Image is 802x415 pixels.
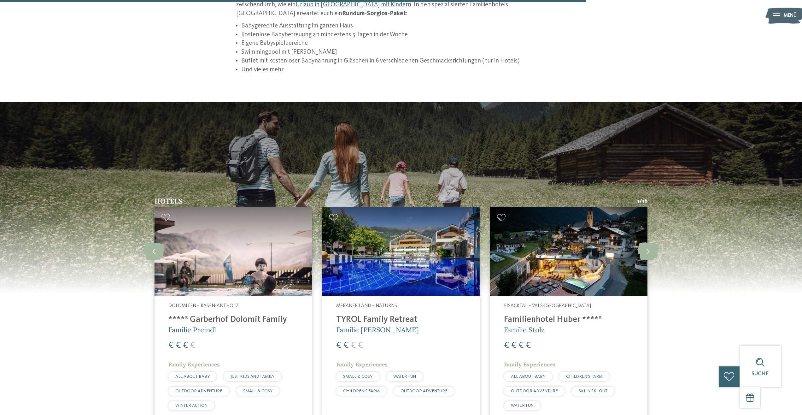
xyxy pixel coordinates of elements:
[504,341,509,350] span: €
[231,374,274,379] span: JUST KIDS AND FAMILY
[342,10,406,17] strong: Rundum-Sorglos-Paket
[343,374,372,379] span: SMALL & COSY
[343,389,380,393] span: CHILDREN’S FARM
[511,341,517,350] span: €
[579,389,607,393] span: SKI-IN SKI-OUT
[637,198,640,205] span: 1
[490,207,647,296] img: Babyhotel in Südtirol für einen ganz entspannten Urlaub
[176,341,181,350] span: €
[358,341,363,350] span: €
[322,207,480,296] img: Familien Wellness Residence Tyrol ****
[155,207,312,296] img: Babyhotel in Südtirol für einen ganz entspannten Urlaub
[336,303,397,308] span: Meraner Land – Naturns
[175,374,210,379] span: ALL ABOUT BABY
[511,374,545,379] span: ALL ABOUT BABY
[401,389,448,393] span: OUTDOOR ADVENTURE
[336,315,466,325] h4: TYROL Family Retreat
[241,66,566,74] li: Und vieles mehr
[175,403,208,408] span: WINTER ACTION
[155,197,183,205] span: Hotels
[642,198,647,205] span: 16
[175,389,222,393] span: OUTDOOR ADVENTURE
[241,48,566,57] li: Swimmingpool mit [PERSON_NAME]
[504,315,634,325] h4: Familienhotel Huber ****ˢ
[504,361,555,368] span: Family Experiences
[511,403,534,408] span: WATER FUN
[168,315,298,325] h4: ****ˢ Garberhof Dolomit Family
[190,341,196,350] span: €
[296,2,411,8] a: Urlaub in [GEOGRAPHIC_DATA] mit Kindern
[183,341,188,350] span: €
[351,341,356,350] span: €
[518,341,524,350] span: €
[526,341,531,350] span: €
[241,22,566,31] li: Babygerechte Ausstattung im ganzen Haus
[343,341,349,350] span: €
[504,325,545,334] span: Familie Stolz
[336,361,388,368] span: Family Experiences
[393,374,416,379] span: WATER FUN
[168,361,220,368] span: Family Experiences
[168,341,174,350] span: €
[168,303,239,308] span: Dolomiten – Rasen-Antholz
[511,389,558,393] span: OUTDOOR ADVENTURE
[336,341,342,350] span: €
[640,198,642,205] span: /
[241,39,566,48] li: Eigene Babyspielbereiche
[752,371,769,376] span: Suche
[168,325,216,334] span: Familie Preindl
[241,57,566,66] li: Buffet mit kostenloser Babynahrung in Gläschen in 6 verschiedenen Geschmacksrichtungen (nur in Ho...
[241,31,566,39] li: Kostenlose Babybetreuung an mindestens 5 Tagen in der Woche
[504,303,591,308] span: Eisacktal – Vals-[GEOGRAPHIC_DATA]
[243,389,272,393] span: SMALL & COSY
[336,325,419,334] span: Familie [PERSON_NAME]
[566,374,603,379] span: CHILDREN’S FARM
